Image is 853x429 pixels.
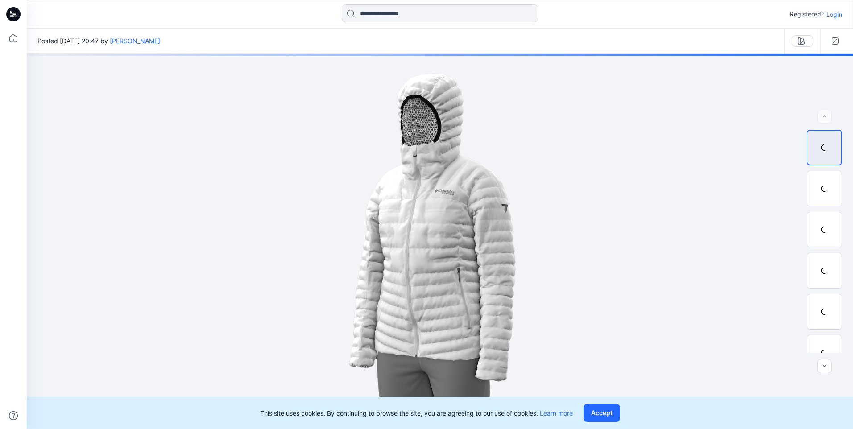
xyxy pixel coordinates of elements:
img: eyJhbGciOiJIUzI1NiIsImtpZCI6IjAiLCJzbHQiOiJzZXMiLCJ0eXAiOiJKV1QifQ.eyJkYXRhIjp7InR5cGUiOiJzdG9yYW... [252,54,628,429]
a: [PERSON_NAME] [110,37,160,45]
a: Learn more [540,409,573,417]
p: Login [826,10,842,19]
p: This site uses cookies. By continuing to browse the site, you are agreeing to our use of cookies. [260,408,573,418]
button: Accept [584,404,620,422]
p: Registered? [790,9,824,20]
span: Posted [DATE] 20:47 by [37,36,160,45]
